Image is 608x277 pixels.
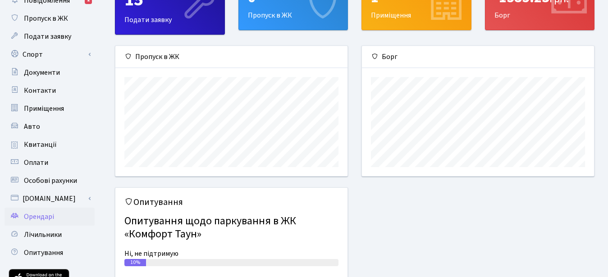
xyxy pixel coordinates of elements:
a: Орендарі [5,208,95,226]
div: Ні, не підтримую [124,248,338,259]
a: Оплати [5,154,95,172]
a: Документи [5,64,95,82]
a: Пропуск в ЖК [5,9,95,27]
a: Авто [5,118,95,136]
span: Контакти [24,86,56,95]
a: Контакти [5,82,95,100]
a: Спорт [5,45,95,64]
a: Опитування [5,244,95,262]
a: Лічильники [5,226,95,244]
span: Авто [24,122,40,132]
span: Оплати [24,158,48,168]
a: Подати заявку [5,27,95,45]
span: Документи [24,68,60,77]
span: Подати заявку [24,32,71,41]
span: Лічильники [24,230,62,240]
span: Особові рахунки [24,176,77,186]
a: Квитанції [5,136,95,154]
a: [DOMAIN_NAME] [5,190,95,208]
span: Квитанції [24,140,57,150]
a: Особові рахунки [5,172,95,190]
span: Пропуск в ЖК [24,14,68,23]
a: Приміщення [5,100,95,118]
span: Орендарі [24,212,54,222]
h5: Опитування [124,197,338,208]
div: 10% [124,259,146,266]
span: Опитування [24,248,63,258]
div: Борг [362,46,594,68]
div: Пропуск в ЖК [115,46,347,68]
h4: Опитування щодо паркування в ЖК «Комфорт Таун» [124,211,338,245]
span: Приміщення [24,104,64,114]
